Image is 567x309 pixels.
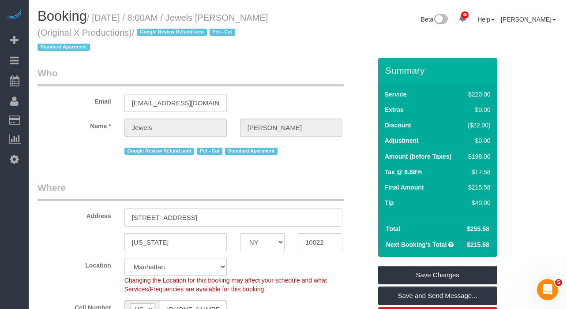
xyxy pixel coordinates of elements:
[124,148,195,155] span: Google Review Refund sent
[386,225,400,232] strong: Total
[385,168,422,176] label: Tax @ 8.88%
[464,90,491,99] div: $220.00
[477,16,495,23] a: Help
[464,121,491,130] div: ($22.00)
[385,136,419,145] label: Adjustment
[385,65,493,75] h3: Summary
[454,9,471,28] a: 35
[298,233,342,251] input: Zip Code
[225,148,278,155] span: Standard Apartment
[421,16,448,23] a: Beta
[5,9,23,21] img: Automaid Logo
[31,258,118,270] label: Location
[38,8,87,24] span: Booking
[464,198,491,207] div: $40.00
[385,90,407,99] label: Service
[38,13,268,52] small: / [DATE] / 8:00AM / Jewels [PERSON_NAME] (Original X Productions)
[464,105,491,114] div: $0.00
[433,14,448,26] img: New interface
[124,119,227,137] input: First Name
[31,208,118,220] label: Address
[385,198,394,207] label: Tip
[378,287,497,305] a: Save and Send Message...
[137,29,207,36] span: Google Review Refund sent
[38,28,238,52] span: /
[464,152,491,161] div: $198.00
[240,119,342,137] input: Last Name
[31,94,118,106] label: Email
[210,29,235,36] span: Pet - Cat
[124,233,227,251] input: City
[464,183,491,192] div: $215.58
[38,181,344,201] legend: Where
[464,136,491,145] div: $0.00
[385,152,451,161] label: Amount (before Taxes)
[124,277,327,293] span: Changing the Location for this booking may affect your schedule and what Services/Frequencies are...
[501,16,556,23] a: [PERSON_NAME]
[124,94,227,112] input: Email
[197,148,222,155] span: Pet - Cat
[467,225,489,232] span: $255.58
[38,67,344,86] legend: Who
[385,121,411,130] label: Discount
[464,168,491,176] div: $17.58
[31,119,118,130] label: Name *
[386,241,447,248] strong: Next Booking's Total
[467,241,489,248] span: $215.58
[378,266,497,284] a: Save Changes
[385,183,424,192] label: Final Amount
[461,11,469,19] span: 35
[537,279,558,300] iframe: Intercom live chat
[385,105,404,114] label: Extras
[555,279,562,286] span: 5
[38,44,90,51] span: Standard Apartment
